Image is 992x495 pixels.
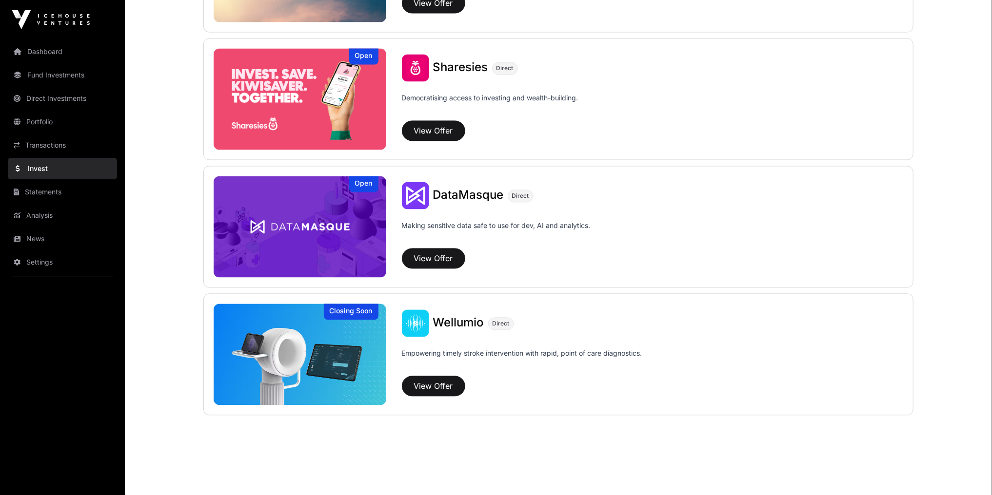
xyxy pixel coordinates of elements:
[214,49,386,150] img: Sharesies
[12,10,90,29] img: Icehouse Ventures Logo
[493,320,510,328] span: Direct
[349,49,378,65] div: Open
[402,121,465,141] button: View Offer
[214,176,386,278] a: DataMasqueOpen
[433,317,484,330] a: Wellumio
[8,205,117,226] a: Analysis
[402,248,465,269] button: View Offer
[433,60,488,75] span: Sharesies
[8,134,117,156] a: Transactions
[943,448,992,495] iframe: Chat Widget
[214,304,386,405] a: WellumioClosing Soon
[496,65,514,73] span: Direct
[402,376,465,397] button: View Offer
[349,176,378,192] div: Open
[433,62,488,75] a: Sharesies
[402,221,591,245] p: Making sensitive data safe to use for dev, AI and analytics.
[433,190,504,202] a: DataMasque
[433,188,504,202] span: DataMasque
[512,192,529,200] span: Direct
[8,88,117,109] a: Direct Investments
[8,228,117,249] a: News
[402,349,642,372] p: Empowering timely stroke intervention with rapid, point of care diagnostics.
[8,41,117,62] a: Dashboard
[8,181,117,203] a: Statements
[402,310,429,337] img: Wellumio
[324,304,378,320] div: Closing Soon
[8,111,117,133] a: Portfolio
[402,182,429,209] img: DataMasque
[8,251,117,273] a: Settings
[8,158,117,179] a: Invest
[8,64,117,86] a: Fund Investments
[433,316,484,330] span: Wellumio
[214,176,386,278] img: DataMasque
[402,55,429,82] img: Sharesies
[214,304,386,405] img: Wellumio
[214,49,386,150] a: SharesiesOpen
[402,94,578,117] p: Democratising access to investing and wealth-building.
